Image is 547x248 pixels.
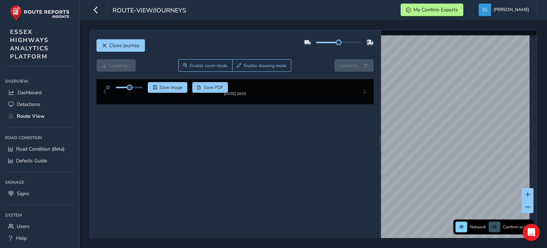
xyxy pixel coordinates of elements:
[192,82,228,93] button: PDF
[10,28,49,61] span: ESSEX HIGHWAYS ANALYTICS PLATFORM
[503,224,531,230] span: Confirm assets
[190,63,228,69] span: Enable zoom mode
[213,97,257,102] div: [DATE] 10:53
[10,5,69,21] img: rr logo
[16,157,47,164] span: Defects Guide
[5,87,74,98] a: Dashboard
[17,101,40,108] span: Detections
[232,59,292,72] button: Draw
[5,210,74,221] div: System
[401,4,463,16] button: My Confirm Exports
[213,90,257,97] img: Thumbnail frame
[109,42,140,49] span: Close journey
[244,63,287,69] span: Enable drawing mode
[413,6,458,13] span: My Confirm Exports
[178,59,232,72] button: Zoom
[5,221,74,232] a: Users
[523,224,540,241] div: Open Intercom Messenger
[5,177,74,188] div: Signage
[17,89,42,96] span: Dashboard
[479,4,491,16] img: diamond-layout
[17,190,29,197] span: Signs
[5,76,74,87] div: Overview
[5,232,74,244] a: Help
[148,82,187,93] button: Save
[97,39,145,52] button: Close journey
[5,188,74,199] a: Signs
[113,6,186,16] span: route-view/journeys
[5,155,74,167] a: Defects Guide
[16,235,27,242] span: Help
[17,223,30,230] span: Users
[5,143,74,155] a: Road Condition (Beta)
[479,4,532,16] button: [PERSON_NAME]
[470,224,486,230] span: Network
[160,85,183,90] span: Save image
[16,146,64,152] span: Road Condition (Beta)
[17,113,45,120] span: Route View
[204,85,223,90] span: Save PDF
[5,132,74,143] div: Road Condition
[494,4,529,16] span: [PERSON_NAME]
[5,110,74,122] a: Route View
[5,98,74,110] a: Detections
